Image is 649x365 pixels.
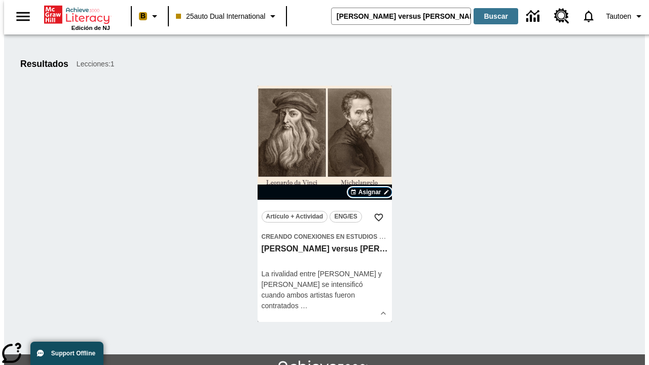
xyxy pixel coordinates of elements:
span: Tautoen [606,11,631,22]
h1: Resultados [20,59,68,69]
button: Asignar Elegir fechas [348,187,392,197]
input: Buscar campo [332,8,471,24]
a: Centro de recursos, Se abrirá en una pestaña nueva. [548,3,575,30]
button: Ver más [376,306,391,321]
span: B [140,10,146,22]
button: Artículo + Actividad [262,211,328,223]
div: lesson details [258,86,392,322]
div: Portada [44,4,110,31]
a: Centro de información [520,3,548,30]
button: Perfil/Configuración [602,7,649,25]
h3: Miguel Ángel versus Leonardo [262,244,388,254]
span: … [301,302,308,310]
span: 25auto Dual International [176,11,265,22]
span: Creando conexiones en Estudios Sociales [262,233,410,240]
button: Abrir el menú lateral [8,2,38,31]
button: Support Offline [30,342,103,365]
button: Boost El color de la clase es melocotón. Cambiar el color de la clase. [135,7,165,25]
button: ENG/ES [330,211,362,223]
span: Artículo + Actividad [266,211,323,222]
button: Clase: 25auto Dual International, Selecciona una clase [172,7,283,25]
button: Buscar [474,8,518,24]
span: Support Offline [51,350,95,357]
span: Edición de NJ [71,25,110,31]
span: Asignar [358,188,381,197]
span: Tema: Creando conexiones en Estudios Sociales/Historia universal II [262,231,388,242]
span: Lecciones : 1 [77,59,115,69]
div: La rivalidad entre [PERSON_NAME] y [PERSON_NAME] se intensificó cuando ambos artistas fueron cont... [262,269,388,311]
a: Notificaciones [575,3,602,29]
a: Portada [44,5,110,25]
button: Añadir a mis Favoritas [370,208,388,227]
span: ENG/ES [334,211,357,222]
